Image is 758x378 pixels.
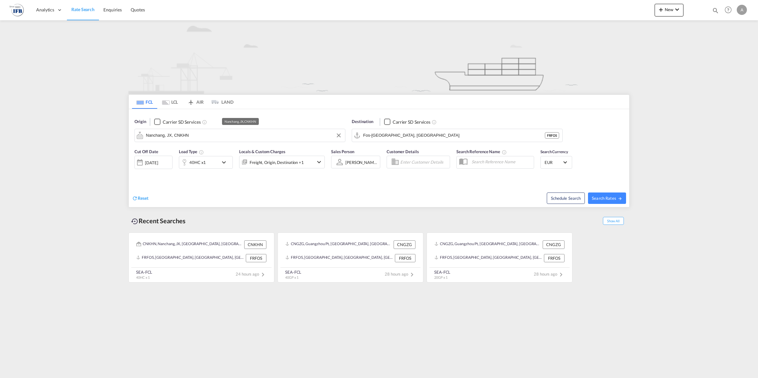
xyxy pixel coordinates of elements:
[128,232,274,283] recent-search-card: CNKHN, Nanchang, JX, [GEOGRAPHIC_DATA], [GEOGRAPHIC_DATA] & [GEOGRAPHIC_DATA], [GEOGRAPHIC_DATA] ...
[179,149,204,154] span: Load Type
[285,240,392,249] div: CNGZG, Guangzhou Pt, China, Greater China & Far East Asia, Asia Pacific
[244,240,266,249] div: CNKHN
[456,149,507,154] span: Search Reference Name
[132,195,148,202] div: icon-refreshReset
[278,232,423,283] recent-search-card: CNGZG, Guangzhou Pt, [GEOGRAPHIC_DATA], [GEOGRAPHIC_DATA] & [GEOGRAPHIC_DATA], [GEOGRAPHIC_DATA] ...
[246,254,266,262] div: FRFOS
[603,217,624,225] span: Show All
[384,119,430,125] md-checkbox: Checkbox No Ink
[712,7,719,16] div: icon-magnify
[588,192,626,204] button: Search Ratesicon-arrow-right
[673,6,681,13] md-icon: icon-chevron-down
[540,149,568,154] span: Search Currency
[435,254,542,262] div: FRFOS, Fos-sur-Mer, France, Western Europe, Europe
[220,159,231,166] md-icon: icon-chevron-down
[394,240,415,249] div: CNGZG
[128,20,630,94] img: new-FCL.png
[543,240,565,249] div: CNGZG
[134,168,139,177] md-datepicker: Select
[202,120,207,125] md-icon: Unchecked: Search for CY (Container Yard) services for all selected carriers.Checked : Search for...
[250,158,304,167] div: Freight Origin Destination Factory Stuffing
[199,150,204,155] md-icon: Select multiple loads to view rates
[132,195,138,201] md-icon: icon-refresh
[134,119,146,125] span: Origin
[129,109,629,207] div: Origin Checkbox No InkUnchecked: Search for CY (Container Yard) services for all selected carrier...
[352,119,373,125] span: Destination
[103,7,122,12] span: Enquiries
[146,131,342,140] input: Search by Port
[259,271,267,278] md-icon: icon-chevron-right
[547,192,585,204] button: Note: By default Schedule search will only considerorigin ports, destination ports and cut off da...
[136,269,152,275] div: SEA-FCL
[387,149,419,154] span: Customer Details
[408,271,416,278] md-icon: icon-chevron-right
[183,95,208,109] md-tab-item: AIR
[345,160,411,165] div: [PERSON_NAME] [PERSON_NAME]
[131,7,145,12] span: Quotes
[723,4,734,15] span: Help
[434,269,450,275] div: SEA-FCL
[432,120,437,125] md-icon: Unchecked: Search for CY (Container Yard) services for all selected carriers.Checked : Search for...
[157,95,183,109] md-tab-item: LCL
[352,129,562,142] md-input-container: Fos-sur-Mer, FRFOS
[154,119,200,125] md-checkbox: Checkbox No Ink
[145,160,158,166] div: [DATE]
[285,269,301,275] div: SEA-FCL
[179,156,233,169] div: 40HC x1icon-chevron-down
[136,254,244,262] div: FRFOS, Fos-sur-Mer, France, Western Europe, Europe
[236,271,267,277] span: 24 hours ago
[135,129,345,142] md-input-container: Nanchang, JX, CNKHN
[400,157,448,167] input: Enter Customer Details
[208,95,233,109] md-tab-item: LAND
[128,214,188,228] div: Recent Searches
[427,232,572,283] recent-search-card: CNGZG, Guangzhou Pt, [GEOGRAPHIC_DATA], [GEOGRAPHIC_DATA] & [GEOGRAPHIC_DATA], [GEOGRAPHIC_DATA] ...
[10,3,24,17] img: de31bbe0256b11eebba44b54815f083d.png
[544,254,565,262] div: FRFOS
[655,4,683,16] button: icon-plus 400-fgNewicon-chevron-down
[36,7,54,13] span: Analytics
[315,158,323,166] md-icon: icon-chevron-down
[545,160,562,165] span: EUR
[331,149,354,154] span: Sales Person
[163,119,200,125] div: Carrier SD Services
[434,275,448,279] span: 20GP x 1
[468,157,534,166] input: Search Reference Name
[502,150,507,155] md-icon: Your search will be saved by the below given name
[657,7,681,12] span: New
[385,271,416,277] span: 28 hours ago
[544,158,569,167] md-select: Select Currency: € EUREuro
[239,156,325,168] div: Freight Origin Destination Factory Stuffingicon-chevron-down
[71,7,95,12] span: Rate Search
[363,131,545,140] input: Search by Port
[225,118,256,125] div: Nanchang, JX, CNKHN
[657,6,665,13] md-icon: icon-plus 400-fg
[187,98,195,103] md-icon: icon-airplane
[334,131,343,140] button: Clear Input
[131,218,139,225] md-icon: icon-backup-restore
[239,149,285,154] span: Locals & Custom Charges
[557,271,565,278] md-icon: icon-chevron-right
[395,254,415,262] div: FRFOS
[138,195,148,201] span: Reset
[592,196,622,201] span: Search Rates
[712,7,719,14] md-icon: icon-magnify
[737,5,747,15] div: A
[136,275,150,279] span: 40HC x 1
[132,95,233,109] md-pagination-wrapper: Use the left and right arrow keys to navigate between tabs
[285,275,298,279] span: 40GP x 1
[435,240,541,249] div: CNGZG, Guangzhou Pt, China, Greater China & Far East Asia, Asia Pacific
[285,254,393,262] div: FRFOS, Fos-sur-Mer, France, Western Europe, Europe
[132,95,157,109] md-tab-item: FCL
[618,196,622,201] md-icon: icon-arrow-right
[189,158,206,167] div: 40HC x1
[136,240,243,249] div: CNKHN, Nanchang, JX, China, Greater China & Far East Asia, Asia Pacific
[545,132,559,139] div: FRFOS
[134,149,158,154] span: Cut Off Date
[345,158,378,167] md-select: Sales Person: Anne Sophie Gens
[393,119,430,125] div: Carrier SD Services
[723,4,737,16] div: Help
[534,271,565,277] span: 28 hours ago
[134,156,173,169] div: [DATE]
